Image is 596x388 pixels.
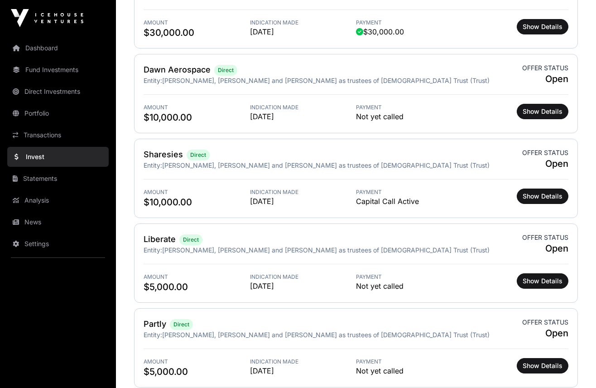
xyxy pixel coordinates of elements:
[144,19,250,26] span: Amount
[356,196,419,207] span: Capital Call Active
[250,111,356,122] span: [DATE]
[7,103,109,123] a: Portfolio
[144,365,250,378] span: $5,000.00
[7,60,109,80] a: Fund Investments
[144,234,176,244] a: Liberate
[144,273,250,281] span: Amount
[356,273,462,281] span: Payment
[523,107,562,116] span: Show Details
[144,358,250,365] span: Amount
[356,104,462,111] span: Payment
[7,125,109,145] a: Transactions
[517,273,568,289] button: Show Details
[250,196,356,207] span: [DATE]
[522,157,568,170] span: Open
[218,67,234,74] span: Direct
[162,331,490,339] span: [PERSON_NAME], [PERSON_NAME] and [PERSON_NAME] as trustees of [DEMOGRAPHIC_DATA] Trust (Trust)
[144,246,162,254] span: Entity:
[144,104,250,111] span: Amount
[190,151,206,159] span: Direct
[250,281,356,291] span: [DATE]
[250,26,356,37] span: [DATE]
[517,189,568,204] button: Show Details
[517,104,568,119] button: Show Details
[250,273,356,281] span: Indication Made
[250,358,356,365] span: Indication Made
[522,318,568,327] span: Offer status
[144,77,162,84] span: Entity:
[356,358,462,365] span: Payment
[523,192,562,201] span: Show Details
[522,63,568,73] span: Offer status
[144,281,250,293] span: $5,000.00
[523,22,562,31] span: Show Details
[144,331,162,339] span: Entity:
[523,361,562,370] span: Show Details
[356,281,404,291] span: Not yet called
[7,38,109,58] a: Dashboard
[11,9,83,27] img: Icehouse Ventures Logo
[144,161,162,169] span: Entity:
[356,26,404,37] span: $30,000.00
[356,19,462,26] span: Payment
[144,65,211,74] a: Dawn Aerospace
[7,82,109,102] a: Direct Investments
[7,234,109,254] a: Settings
[522,242,568,255] span: Open
[517,358,568,373] button: Show Details
[523,276,562,286] span: Show Details
[162,77,490,84] span: [PERSON_NAME], [PERSON_NAME] and [PERSON_NAME] as trustees of [DEMOGRAPHIC_DATA] Trust (Trust)
[162,161,490,169] span: [PERSON_NAME], [PERSON_NAME] and [PERSON_NAME] as trustees of [DEMOGRAPHIC_DATA] Trust (Trust)
[522,73,568,85] span: Open
[356,189,462,196] span: Payment
[144,111,250,124] span: $10,000.00
[517,19,568,34] button: Show Details
[144,150,183,159] a: Sharesies
[7,190,109,210] a: Analysis
[162,246,490,254] span: [PERSON_NAME], [PERSON_NAME] and [PERSON_NAME] as trustees of [DEMOGRAPHIC_DATA] Trust (Trust)
[183,236,199,243] span: Direct
[522,233,568,242] span: Offer status
[551,344,596,388] iframe: Chat Widget
[144,26,250,39] span: $30,000.00
[250,19,356,26] span: Indication Made
[250,189,356,196] span: Indication Made
[522,148,568,157] span: Offer status
[144,189,250,196] span: Amount
[7,169,109,189] a: Statements
[144,319,166,329] a: Partly
[250,104,356,111] span: Indication Made
[356,111,404,122] span: Not yet called
[144,196,250,209] span: $10,000.00
[250,365,356,376] span: [DATE]
[7,147,109,167] a: Invest
[173,321,189,328] span: Direct
[356,365,404,376] span: Not yet called
[522,327,568,339] span: Open
[7,212,109,232] a: News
